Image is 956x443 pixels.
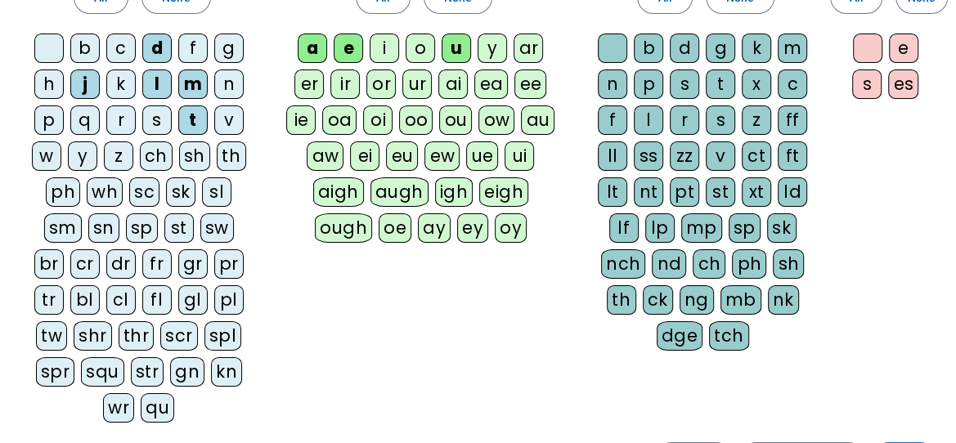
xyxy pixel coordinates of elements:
[34,69,64,99] div: h
[363,105,393,135] div: oi
[742,105,771,135] div: z
[379,213,411,243] div: oe
[366,69,396,99] div: or
[634,141,663,171] div: ss
[778,177,807,207] div: ld
[204,321,242,351] div: spl
[732,249,766,279] div: ph
[217,141,246,171] div: th
[598,69,627,99] div: n
[307,141,343,171] div: aw
[214,69,244,99] div: n
[521,105,554,135] div: au
[106,249,136,279] div: dr
[70,285,100,315] div: bl
[852,69,882,99] div: s
[166,177,195,207] div: sk
[46,177,80,207] div: ph
[142,105,172,135] div: s
[119,321,155,351] div: thr
[634,105,663,135] div: l
[214,249,244,279] div: pr
[402,69,432,99] div: ur
[70,34,100,63] div: b
[87,177,123,207] div: wh
[778,34,807,63] div: m
[126,213,158,243] div: sp
[178,34,208,63] div: f
[706,177,735,207] div: st
[479,177,528,207] div: eigh
[505,141,534,171] div: ui
[214,285,244,315] div: pl
[214,34,244,63] div: g
[142,285,172,315] div: fl
[170,357,204,387] div: gn
[706,69,735,99] div: t
[742,34,771,63] div: k
[129,177,159,207] div: sc
[202,177,231,207] div: sl
[438,69,468,99] div: ai
[609,213,639,243] div: lf
[729,213,761,243] div: sp
[888,69,918,99] div: es
[681,213,722,243] div: mp
[457,213,488,243] div: ey
[670,105,699,135] div: r
[889,34,918,63] div: e
[334,34,363,63] div: e
[370,177,429,207] div: augh
[88,213,119,243] div: sn
[742,69,771,99] div: x
[370,34,399,63] div: i
[68,141,97,171] div: y
[179,141,210,171] div: sh
[773,249,804,279] div: sh
[767,213,797,243] div: sk
[439,105,472,135] div: ou
[160,321,198,351] div: scr
[211,357,242,387] div: kn
[36,321,67,351] div: tw
[74,321,112,351] div: shr
[106,34,136,63] div: c
[424,141,460,171] div: ew
[598,177,627,207] div: lt
[652,249,686,279] div: nd
[598,105,627,135] div: f
[322,105,357,135] div: oa
[706,105,735,135] div: s
[778,141,807,171] div: ft
[634,177,663,207] div: nt
[70,105,100,135] div: q
[70,249,100,279] div: cr
[142,34,172,63] div: d
[142,249,172,279] div: fr
[442,34,471,63] div: u
[778,105,807,135] div: ff
[478,105,514,135] div: ow
[315,213,372,243] div: ough
[131,357,164,387] div: str
[286,105,316,135] div: ie
[34,249,64,279] div: br
[693,249,725,279] div: ch
[44,213,82,243] div: sm
[106,285,136,315] div: cl
[103,393,134,423] div: wr
[142,69,172,99] div: l
[680,285,714,315] div: ng
[418,213,451,243] div: ay
[495,213,527,243] div: oy
[178,105,208,135] div: t
[778,69,807,99] div: c
[643,285,673,315] div: ck
[670,34,699,63] div: d
[214,105,244,135] div: v
[106,69,136,99] div: k
[514,69,546,99] div: ee
[607,285,636,315] div: th
[178,249,208,279] div: gr
[670,141,699,171] div: zz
